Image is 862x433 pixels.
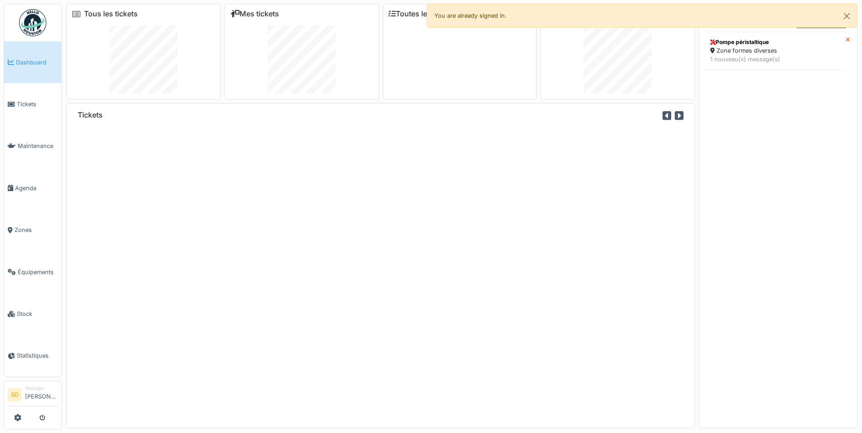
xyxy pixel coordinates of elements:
[230,10,279,18] a: Mes tickets
[17,351,58,360] span: Statistiques
[4,83,61,125] a: Tickets
[18,142,58,150] span: Maintenance
[18,268,58,276] span: Équipements
[710,38,840,46] div: Pompe péristaltique
[4,167,61,209] a: Agenda
[84,10,138,18] a: Tous les tickets
[4,41,61,83] a: Dashboard
[15,226,58,234] span: Zones
[427,4,858,28] div: You are already signed in.
[15,184,58,192] span: Agenda
[78,111,103,119] h6: Tickets
[8,388,21,402] li: SD
[17,100,58,108] span: Tickets
[25,385,58,392] div: Manager
[710,55,840,64] div: 1 nouveau(x) message(s)
[710,46,840,55] div: Zone formes diverses
[4,209,61,251] a: Zones
[704,32,846,70] a: Pompe péristaltique Zone formes diverses 1 nouveau(x) message(s)
[25,385,58,404] li: [PERSON_NAME]
[837,4,857,28] button: Close
[19,9,46,36] img: Badge_color-CXgf-gQk.svg
[4,125,61,167] a: Maintenance
[17,310,58,318] span: Stock
[389,10,456,18] a: Toutes les tâches
[8,385,58,407] a: SD Manager[PERSON_NAME]
[4,251,61,293] a: Équipements
[4,293,61,335] a: Stock
[16,58,58,67] span: Dashboard
[4,335,61,377] a: Statistiques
